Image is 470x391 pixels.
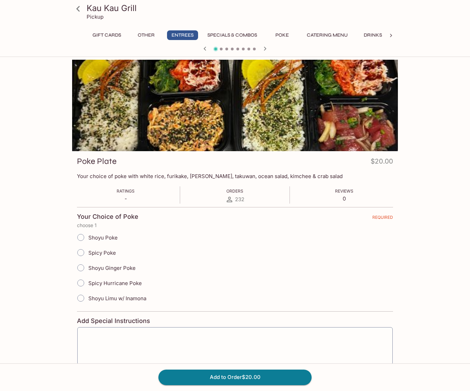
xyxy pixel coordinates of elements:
[371,156,393,169] h4: $20.00
[77,223,393,228] p: choose 1
[72,60,398,151] div: Poke Plate
[335,195,353,202] p: 0
[87,3,395,13] h3: Kau Kau Grill
[88,265,136,271] span: Shoyu Ginger Poke
[89,30,125,40] button: Gift Cards
[226,188,243,194] span: Orders
[88,234,118,241] span: Shoyu Poke
[158,370,312,385] button: Add to Order$20.00
[117,195,135,202] p: -
[77,156,117,167] h3: Poke Plate
[335,188,353,194] span: Reviews
[77,213,138,221] h4: Your Choice of Poke
[372,215,393,223] span: REQUIRED
[357,30,388,40] button: Drinks
[87,13,104,20] p: Pickup
[266,30,297,40] button: Poke
[130,30,161,40] button: Other
[235,196,244,203] span: 232
[204,30,261,40] button: Specials & Combos
[88,295,146,302] span: Shoyu Limu w/ Inamona
[117,188,135,194] span: Ratings
[88,250,116,256] span: Spicy Poke
[303,30,352,40] button: Catering Menu
[77,317,393,325] h4: Add Special Instructions
[167,30,198,40] button: Entrees
[88,280,142,286] span: Spicy Hurricane Poke
[77,173,393,179] p: Your choice of poke with white rice, furikake, [PERSON_NAME], takuwan, ocean salad, kimchee & cra...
